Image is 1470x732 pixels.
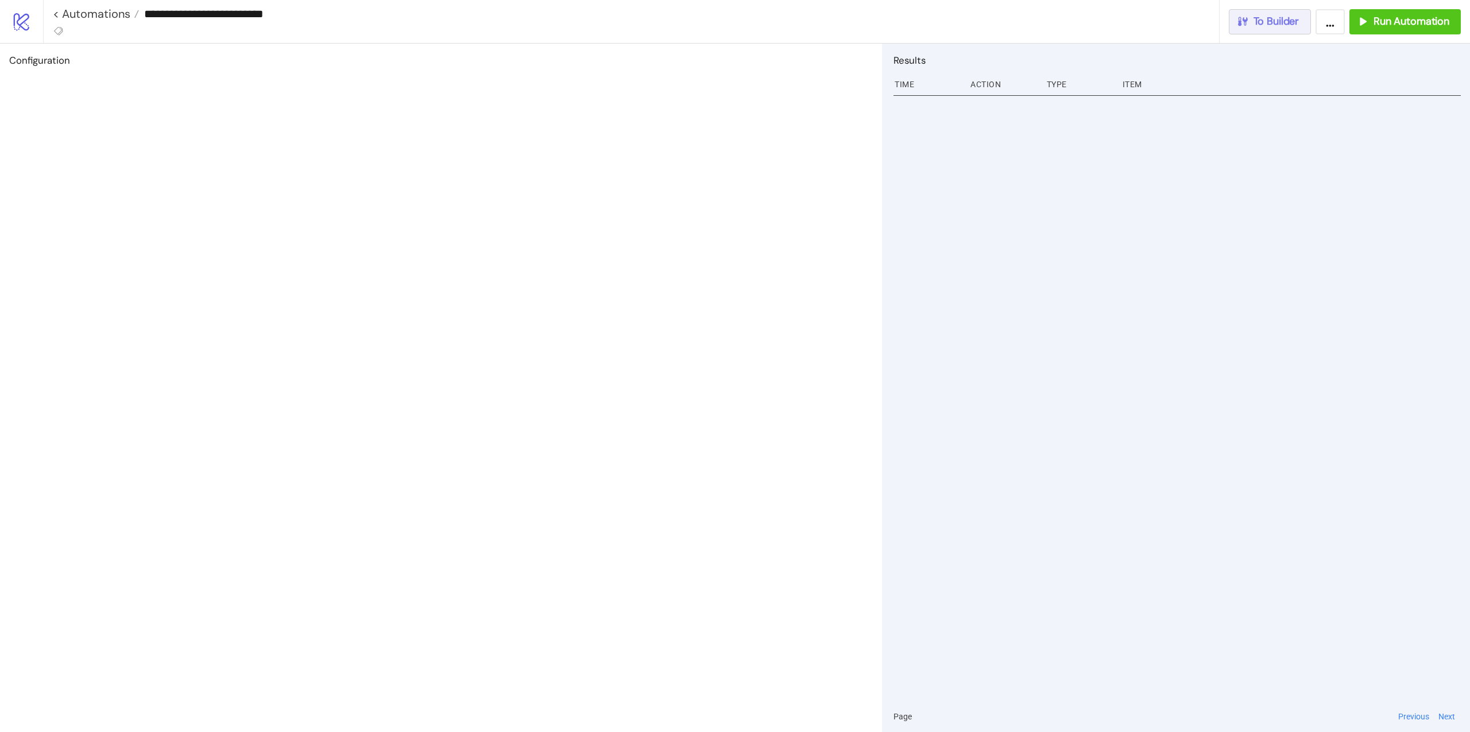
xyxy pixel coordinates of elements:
[1229,9,1312,34] button: To Builder
[893,73,961,95] div: Time
[893,710,912,723] span: Page
[9,53,873,68] h2: Configuration
[1121,73,1461,95] div: Item
[53,8,139,20] a: < Automations
[1435,710,1459,723] button: Next
[1395,710,1433,723] button: Previous
[893,53,1461,68] h2: Results
[1316,9,1345,34] button: ...
[1254,15,1299,28] span: To Builder
[1349,9,1461,34] button: Run Automation
[969,73,1037,95] div: Action
[1046,73,1113,95] div: Type
[1374,15,1449,28] span: Run Automation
